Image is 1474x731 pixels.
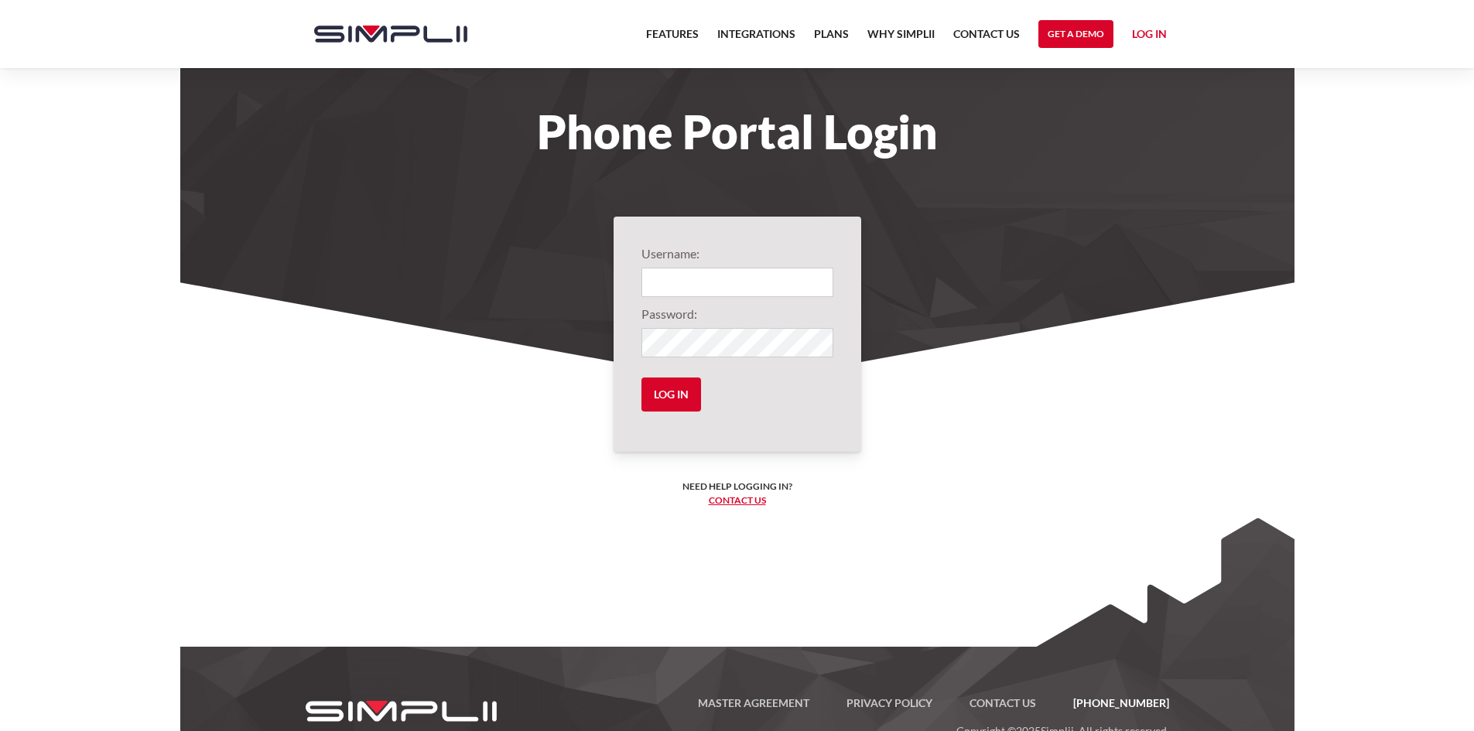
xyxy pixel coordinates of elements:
[717,25,795,53] a: Integrations
[641,244,833,263] label: Username:
[1055,694,1169,712] a: [PHONE_NUMBER]
[814,25,849,53] a: Plans
[953,25,1020,53] a: Contact US
[951,694,1055,712] a: Contact US
[679,694,828,712] a: Master Agreement
[867,25,935,53] a: Why Simplii
[314,26,467,43] img: Simplii
[1132,25,1167,48] a: Log in
[709,494,766,506] a: Contact us
[682,480,792,507] h6: Need help logging in? ‍
[828,694,951,712] a: Privacy Policy
[646,25,699,53] a: Features
[299,114,1176,149] h1: Phone Portal Login
[641,377,701,412] input: Log in
[1038,20,1113,48] a: Get a Demo
[641,305,833,323] label: Password:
